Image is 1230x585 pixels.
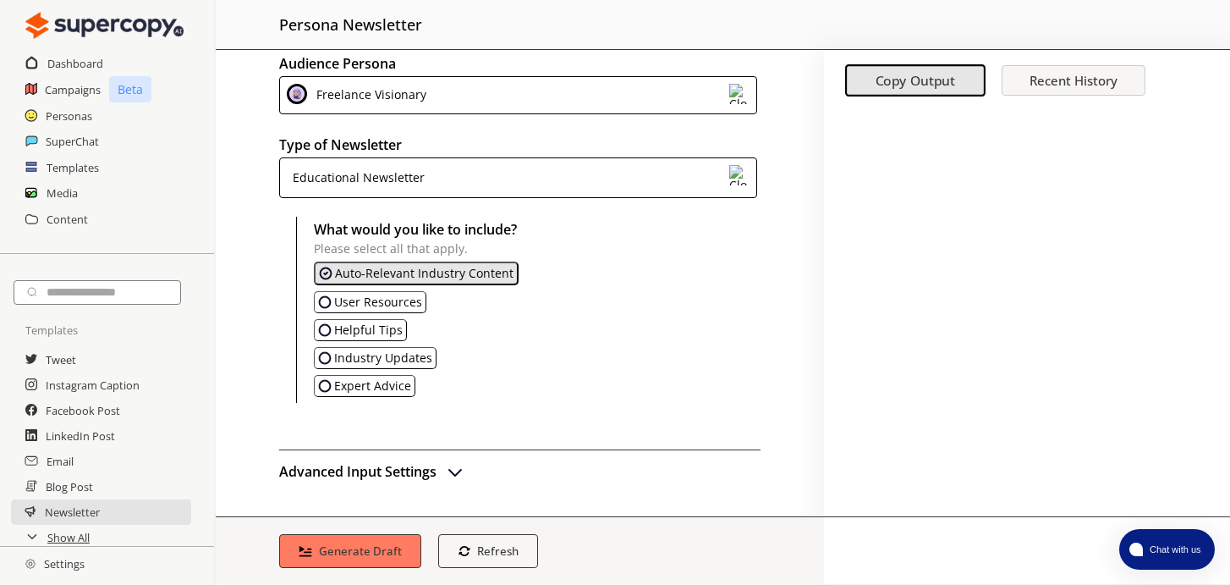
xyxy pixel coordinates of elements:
p: User Resources [334,295,422,309]
p: Expert Advice [334,379,411,393]
button: Copy Output [845,65,986,97]
h2: Audience Persona [279,51,761,76]
a: Facebook Post [46,398,120,423]
button: Auto-Revelant Industry Content [314,262,519,285]
img: Close [25,559,36,569]
button: advanced-inputs [279,459,465,484]
span: Please select all that apply. [314,240,468,257]
button: Helpful Tips [314,319,407,341]
span: Chat with us [1143,543,1205,556]
h2: persona newsletter [279,8,422,41]
b: Refresh [477,544,519,559]
img: Close [729,165,750,185]
a: Content [47,207,88,232]
a: Tweet [46,347,76,373]
a: LinkedIn Post [46,423,115,449]
a: Show All [47,525,90,550]
h2: Advanced Input Settings [279,459,437,484]
img: Close [729,84,750,104]
div: Freelance Visionary [310,84,426,107]
button: Refresh [438,534,539,568]
button: Expert Advice [314,375,415,397]
a: Dashboard [47,51,103,76]
a: Instagram Caption [46,373,140,398]
div: Educational Newsletter [287,165,425,190]
a: Email [47,449,74,474]
a: Media [47,180,78,206]
b: Recent History [1030,72,1117,89]
img: Close [25,8,184,42]
button: Generate Draft [279,534,421,568]
b: Generate Draft [319,544,402,559]
button: Industry Updates [314,347,437,369]
a: Newsletter [45,499,100,525]
a: SuperChat [46,129,99,154]
a: Templates [47,155,99,180]
a: Campaigns [45,77,101,102]
b: Copy Output [876,72,956,90]
button: User Resource [314,291,426,313]
p: Industry Updates [334,351,432,365]
h2: What would you like to include? [314,217,761,242]
img: Close [287,84,307,104]
p: Auto-Relevant Industry Content [335,267,513,280]
h2: Type of Newsletter [279,132,761,157]
a: Blog Post [46,474,93,499]
p: Helpful Tips [334,323,403,337]
p: Beta [109,76,151,102]
button: Recent History [1002,65,1145,96]
img: Open [445,461,465,482]
button: atlas-launcher [1119,529,1215,570]
a: Personas [46,103,92,129]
